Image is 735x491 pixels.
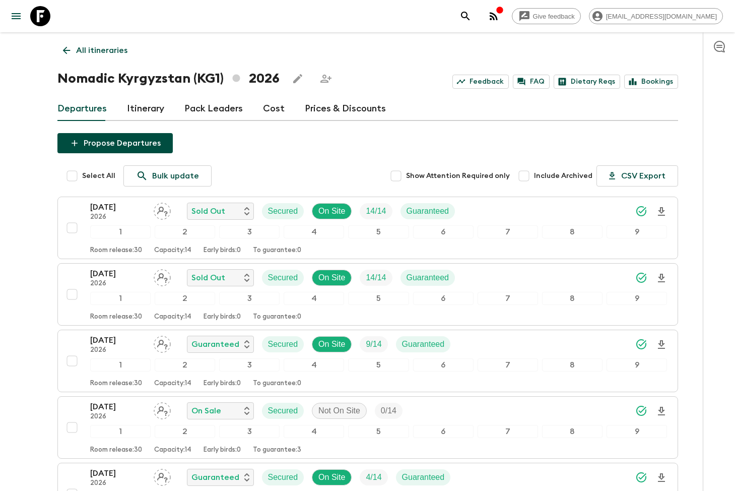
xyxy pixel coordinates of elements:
[57,263,678,326] button: [DATE]2026Assign pack leaderSold OutSecuredOn SiteTrip FillGuaranteed123456789Room release:30Capa...
[219,425,280,438] div: 3
[360,469,387,485] div: Trip Fill
[655,472,667,484] svg: Download Onboarding
[312,203,352,219] div: On Site
[284,425,344,438] div: 4
[155,225,215,238] div: 2
[6,6,26,26] button: menu
[288,69,308,89] button: Edit this itinerary
[90,413,146,421] p: 2026
[90,247,142,255] p: Room release: 30
[154,206,171,214] span: Assign pack leader
[360,203,392,219] div: Trip Fill
[366,272,386,284] p: 14 / 14
[262,469,304,485] div: Secured
[268,272,298,284] p: Secured
[589,8,723,24] div: [EMAIL_ADDRESS][DOMAIN_NAME]
[366,205,386,217] p: 14 / 14
[284,225,344,238] div: 4
[655,405,667,417] svg: Download Onboarding
[542,292,603,305] div: 8
[76,44,127,56] p: All itineraries
[90,201,146,213] p: [DATE]
[635,405,647,417] svg: Synced Successfully
[284,358,344,372] div: 4
[554,75,620,89] a: Dietary Reqs
[360,336,387,352] div: Trip Fill
[512,8,581,24] a: Give feedback
[262,270,304,286] div: Secured
[542,425,603,438] div: 8
[527,13,580,20] span: Give feedback
[607,425,667,438] div: 9
[90,225,151,238] div: 1
[57,197,678,259] button: [DATE]2026Assign pack leaderSold OutSecuredOn SiteTrip FillGuaranteed123456789Room release:30Capa...
[607,358,667,372] div: 9
[402,338,445,350] p: Guaranteed
[413,225,474,238] div: 6
[452,75,509,89] a: Feedback
[90,213,146,221] p: 2026
[262,203,304,219] div: Secured
[312,336,352,352] div: On Site
[318,205,345,217] p: On Site
[513,75,550,89] a: FAQ
[413,425,474,438] div: 6
[402,471,445,483] p: Guaranteed
[348,225,409,238] div: 5
[204,380,241,388] p: Early birds: 0
[366,338,381,350] p: 9 / 14
[318,471,345,483] p: On Site
[219,358,280,372] div: 3
[82,171,115,181] span: Select All
[204,313,241,321] p: Early birds: 0
[204,446,241,454] p: Early birds: 0
[184,97,243,121] a: Pack Leaders
[57,330,678,392] button: [DATE]2026Assign pack leaderGuaranteedSecuredOn SiteTrip FillGuaranteed123456789Room release:30Ca...
[413,358,474,372] div: 6
[360,270,392,286] div: Trip Fill
[155,358,215,372] div: 2
[284,292,344,305] div: 4
[90,313,142,321] p: Room release: 30
[154,313,191,321] p: Capacity: 14
[305,97,386,121] a: Prices & Discounts
[90,401,146,413] p: [DATE]
[191,272,225,284] p: Sold Out
[219,225,280,238] div: 3
[635,205,647,217] svg: Synced Successfully
[407,205,449,217] p: Guaranteed
[624,75,678,89] a: Bookings
[407,272,449,284] p: Guaranteed
[191,338,239,350] p: Guaranteed
[655,339,667,351] svg: Download Onboarding
[375,403,403,419] div: Trip Fill
[154,272,171,280] span: Assign pack leader
[318,272,345,284] p: On Site
[406,171,510,181] span: Show Attention Required only
[316,69,336,89] span: Share this itinerary
[57,40,133,60] a: All itineraries
[312,403,367,419] div: Not On Site
[191,405,221,417] p: On Sale
[478,292,538,305] div: 7
[366,471,381,483] p: 4 / 14
[413,292,474,305] div: 6
[318,405,360,417] p: Not On Site
[268,338,298,350] p: Secured
[154,247,191,255] p: Capacity: 14
[655,272,667,284] svg: Download Onboarding
[253,380,301,388] p: To guarantee: 0
[90,425,151,438] div: 1
[542,225,603,238] div: 8
[381,405,396,417] p: 0 / 14
[154,380,191,388] p: Capacity: 14
[262,336,304,352] div: Secured
[90,479,146,487] p: 2026
[253,313,301,321] p: To guarantee: 0
[253,446,301,454] p: To guarantee: 3
[635,272,647,284] svg: Synced Successfully
[155,425,215,438] div: 2
[57,97,107,121] a: Departures
[268,205,298,217] p: Secured
[155,292,215,305] div: 2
